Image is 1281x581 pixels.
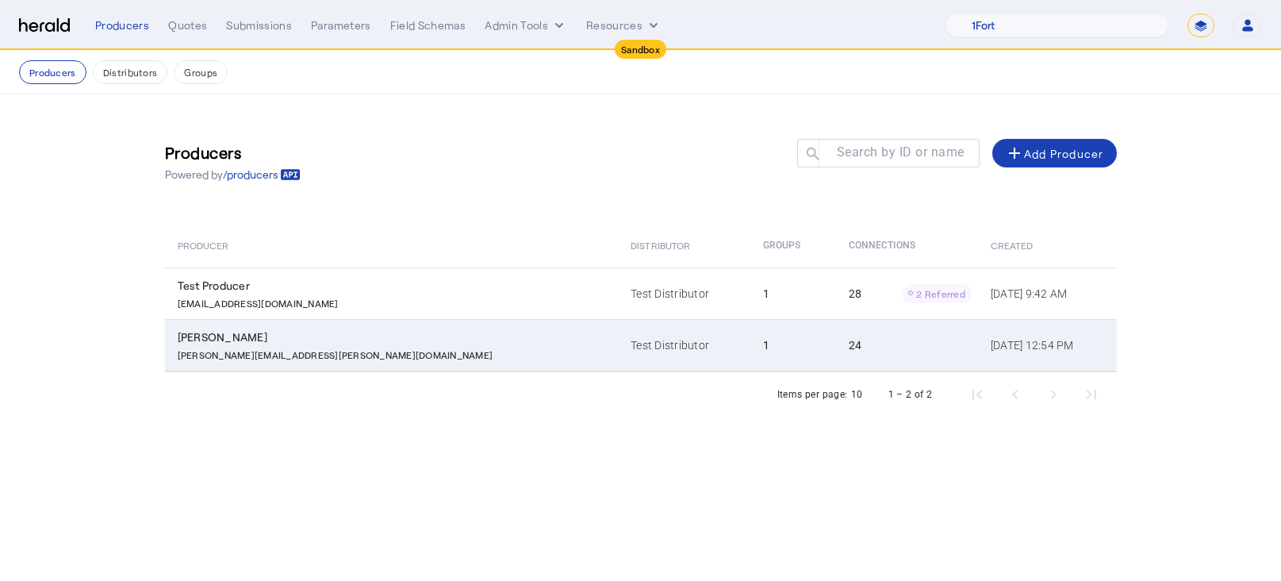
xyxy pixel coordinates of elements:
div: Parameters [311,17,371,33]
th: Producer [165,223,619,267]
div: Items per page: [777,387,848,402]
mat-label: Search by ID or name [837,144,965,160]
div: 10 [851,387,863,402]
div: Field Schemas [390,17,466,33]
th: Groups [750,223,836,267]
button: Producers [19,60,86,84]
button: Distributors [93,60,168,84]
div: 1 – 2 of 2 [888,387,933,402]
h3: Producers [165,141,301,164]
th: Distributor [618,223,750,267]
button: internal dropdown menu [485,17,567,33]
td: [DATE] 9:42 AM [978,267,1117,319]
td: 1 [750,267,836,319]
div: Quotes [168,17,207,33]
th: Connections [836,223,978,267]
td: [DATE] 12:54 PM [978,319,1117,371]
img: Herald Logo [19,18,70,33]
td: 1 [750,319,836,371]
button: Groups [174,60,228,84]
p: [PERSON_NAME][EMAIL_ADDRESS][PERSON_NAME][DOMAIN_NAME] [178,345,493,361]
div: Add Producer [1005,144,1104,163]
div: [PERSON_NAME] [178,329,612,345]
button: Add Producer [992,139,1117,167]
th: Created [978,223,1117,267]
div: Sandbox [615,40,666,59]
div: 28 [849,284,972,303]
p: [EMAIL_ADDRESS][DOMAIN_NAME] [178,294,339,310]
div: 24 [849,337,972,353]
button: Resources dropdown menu [586,17,662,33]
div: Test Producer [178,278,612,294]
span: 2 Referred [916,288,965,299]
div: Producers [95,17,149,33]
td: Test Distributor [618,267,750,319]
td: Test Distributor [618,319,750,371]
p: Powered by [165,167,301,183]
mat-icon: search [797,145,824,165]
div: Submissions [226,17,292,33]
a: /producers [223,167,301,183]
mat-icon: add [1005,144,1024,163]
